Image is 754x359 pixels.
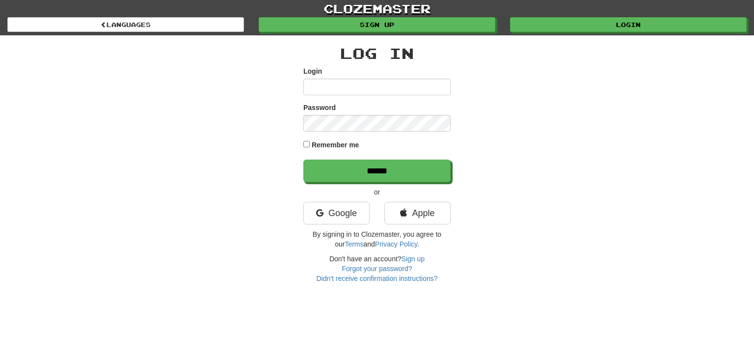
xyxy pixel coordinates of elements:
h2: Log In [303,45,451,61]
a: Privacy Policy [375,240,417,248]
label: Remember me [312,140,359,150]
p: or [303,187,451,197]
a: Sign up [402,255,425,263]
a: Login [510,17,747,32]
a: Languages [7,17,244,32]
a: Didn't receive confirmation instructions? [316,275,437,282]
a: Apple [384,202,451,224]
a: Google [303,202,370,224]
div: Don't have an account? [303,254,451,283]
a: Sign up [259,17,495,32]
a: Forgot your password? [342,265,412,273]
a: Terms [345,240,363,248]
label: Login [303,66,322,76]
label: Password [303,103,336,112]
p: By signing in to Clozemaster, you agree to our and . [303,229,451,249]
